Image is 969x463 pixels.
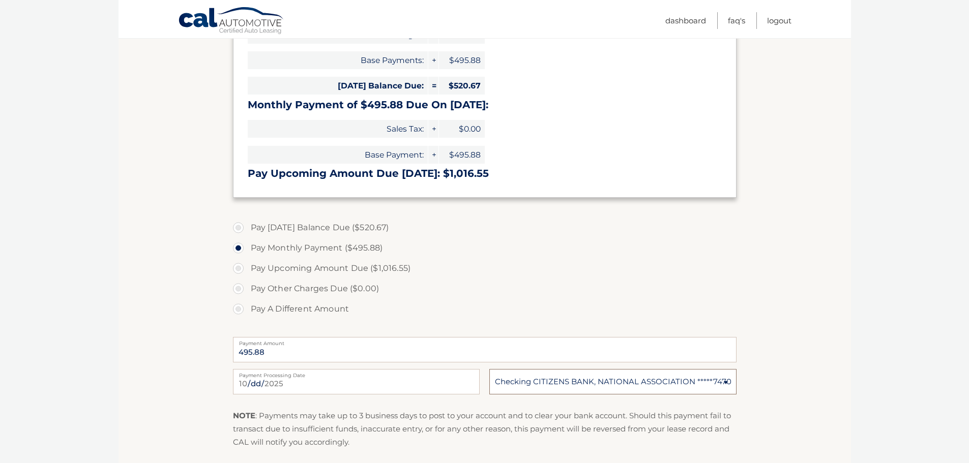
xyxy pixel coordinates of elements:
span: $0.00 [439,120,485,138]
label: Pay Monthly Payment ($495.88) [233,238,737,258]
span: $495.88 [439,146,485,164]
label: Pay A Different Amount [233,299,737,319]
h3: Monthly Payment of $495.88 Due On [DATE]: [248,99,722,111]
label: Pay [DATE] Balance Due ($520.67) [233,218,737,238]
strong: NOTE [233,411,255,420]
label: Pay Upcoming Amount Due ($1,016.55) [233,258,737,279]
a: Cal Automotive [178,7,285,36]
input: Payment Amount [233,337,737,362]
span: + [428,51,438,69]
a: Dashboard [665,12,706,29]
span: $520.67 [439,77,485,95]
span: Base Payment: [248,146,428,164]
label: Pay Other Charges Due ($0.00) [233,279,737,299]
span: Sales Tax: [248,120,428,138]
label: Payment Processing Date [233,369,480,377]
a: FAQ's [728,12,745,29]
span: + [428,120,438,138]
span: Base Payments: [248,51,428,69]
span: = [428,77,438,95]
label: Payment Amount [233,337,737,345]
span: + [428,146,438,164]
p: : Payments may take up to 3 business days to post to your account and to clear your bank account.... [233,409,737,449]
h3: Pay Upcoming Amount Due [DATE]: $1,016.55 [248,167,722,180]
span: [DATE] Balance Due: [248,77,428,95]
a: Logout [767,12,791,29]
span: $495.88 [439,51,485,69]
input: Payment Date [233,369,480,394]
